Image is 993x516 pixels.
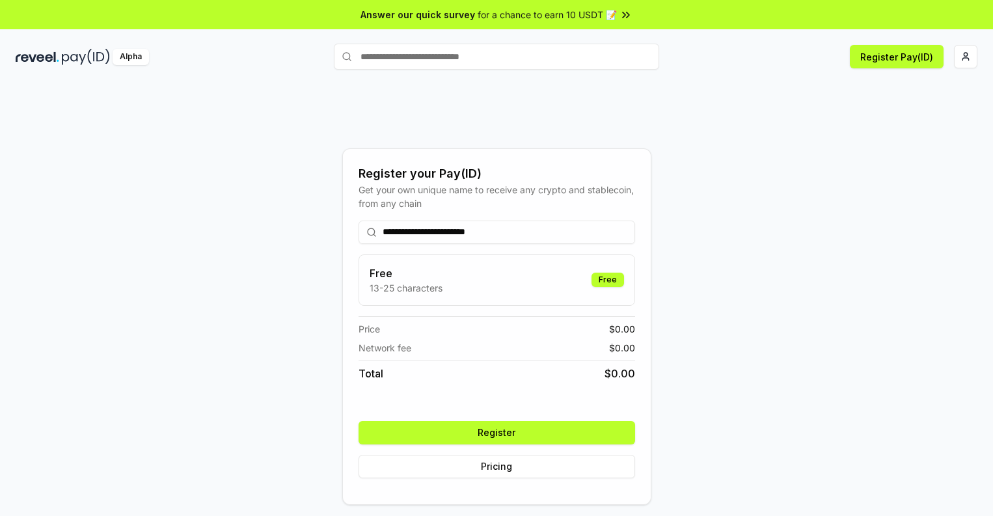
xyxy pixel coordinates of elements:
[609,322,635,336] span: $ 0.00
[359,322,380,336] span: Price
[359,421,635,444] button: Register
[62,49,110,65] img: pay_id
[592,273,624,287] div: Free
[16,49,59,65] img: reveel_dark
[850,45,944,68] button: Register Pay(ID)
[113,49,149,65] div: Alpha
[359,366,383,381] span: Total
[478,8,617,21] span: for a chance to earn 10 USDT 📝
[360,8,475,21] span: Answer our quick survey
[359,341,411,355] span: Network fee
[370,281,442,295] p: 13-25 characters
[370,265,442,281] h3: Free
[605,366,635,381] span: $ 0.00
[359,455,635,478] button: Pricing
[359,183,635,210] div: Get your own unique name to receive any crypto and stablecoin, from any chain
[609,341,635,355] span: $ 0.00
[359,165,635,183] div: Register your Pay(ID)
